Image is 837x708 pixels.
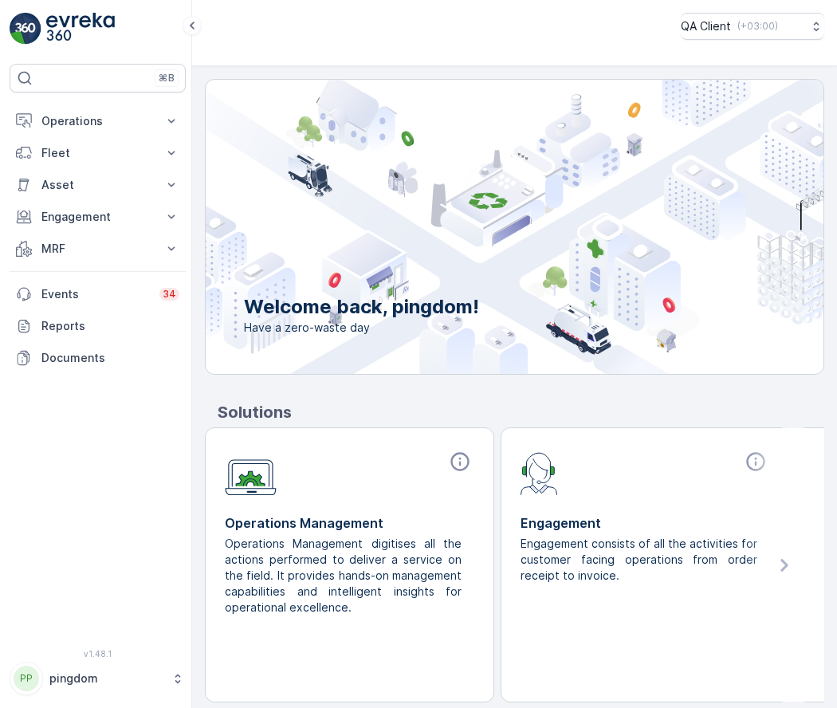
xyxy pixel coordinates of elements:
[41,318,179,334] p: Reports
[46,13,115,45] img: logo_light-DOdMpM7g.png
[681,18,731,34] p: QA Client
[10,13,41,45] img: logo
[41,241,154,257] p: MRF
[225,536,462,616] p: Operations Management digitises all the actions performed to deliver a service on the field. It p...
[10,169,186,201] button: Asset
[244,320,479,336] span: Have a zero-waste day
[10,137,186,169] button: Fleet
[681,13,824,40] button: QA Client(+03:00)
[10,342,186,374] a: Documents
[10,649,186,659] span: v 1.48.1
[225,450,277,496] img: module-icon
[41,350,179,366] p: Documents
[10,278,186,310] a: Events34
[10,201,186,233] button: Engagement
[10,310,186,342] a: Reports
[244,294,479,320] p: Welcome back, pingdom!
[737,20,778,33] p: ( +03:00 )
[521,536,757,584] p: Engagement consists of all the activities for customer facing operations from order receipt to in...
[41,286,150,302] p: Events
[218,400,824,424] p: Solutions
[10,662,186,695] button: PPpingdom
[49,671,163,686] p: pingdom
[10,233,186,265] button: MRF
[41,177,154,193] p: Asset
[521,513,770,533] p: Engagement
[521,450,558,495] img: module-icon
[14,666,39,691] div: PP
[225,513,474,533] p: Operations Management
[163,288,176,301] p: 34
[10,105,186,137] button: Operations
[41,209,154,225] p: Engagement
[41,113,154,129] p: Operations
[41,145,154,161] p: Fleet
[134,80,823,374] img: city illustration
[159,72,175,85] p: ⌘B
